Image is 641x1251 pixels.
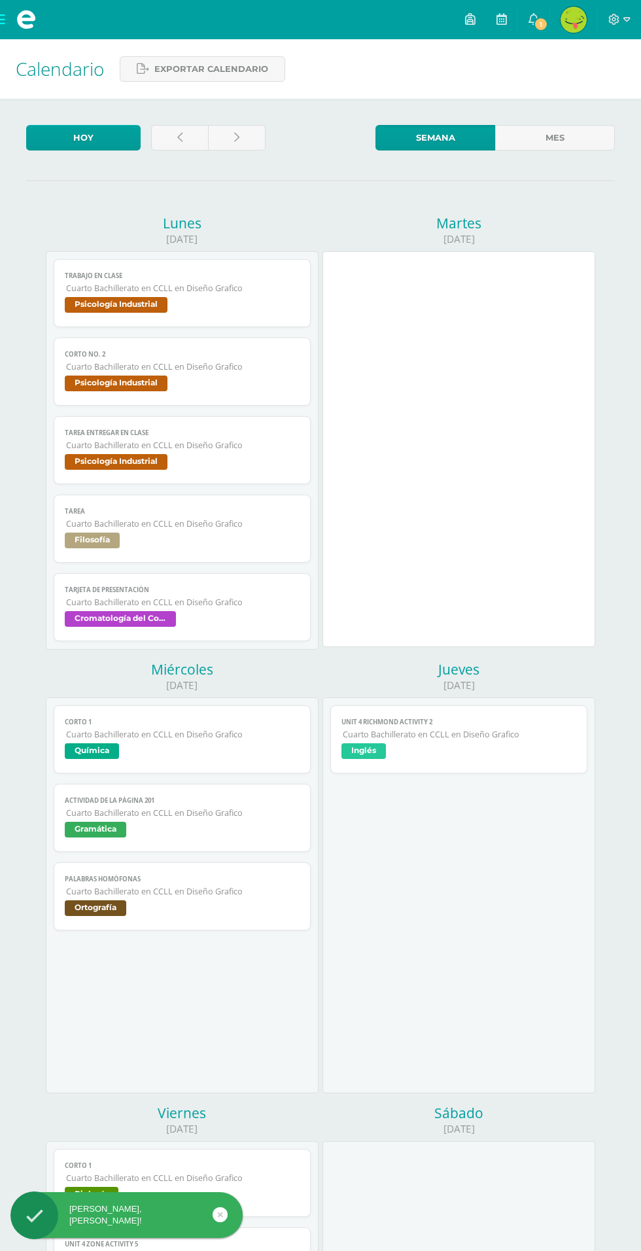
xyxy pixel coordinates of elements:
span: Cromatología del Color [65,611,176,627]
a: Corto No. 2Cuarto Bachillerato en CCLL en Diseño GraficoPsicología Industrial [54,338,310,406]
span: Cuarto Bachillerato en CCLL en Diseño Grafico [66,886,299,897]
span: Biología [65,1187,118,1203]
a: TareaCuarto Bachillerato en CCLL en Diseño GraficoFilosofía [54,495,310,563]
img: 97e88fa67c80cacf31678ba3dd903fc2.png [561,7,587,33]
span: Cuarto Bachillerato en CCLL en Diseño Grafico [66,518,299,529]
div: Martes [322,214,595,232]
a: Palabras homófonasCuarto Bachillerato en CCLL en Diseño GraficoOrtografía [54,862,310,930]
a: Corto 1Cuarto Bachillerato en CCLL en Diseño GraficoQuímica [54,705,310,773]
span: Cuarto Bachillerato en CCLL en Diseño Grafico [66,361,299,372]
span: Corto No. 2 [65,350,299,359]
span: Cuarto Bachillerato en CCLL en Diseño Grafico [66,440,299,451]
span: Calendario [16,56,104,81]
div: [DATE] [322,1122,595,1136]
span: Unit 4 Zone Activity 5 [65,1240,299,1248]
span: Tarea [65,507,299,516]
div: [DATE] [322,232,595,246]
span: Exportar calendario [154,57,268,81]
span: Tarea entregar en clase [65,429,299,437]
a: Tarea entregar en claseCuarto Bachillerato en CCLL en Diseño GraficoPsicología Industrial [54,416,310,484]
span: Unit 4 Richmond Activity 2 [341,718,576,726]
a: Trabajo en claseCuarto Bachillerato en CCLL en Diseño GraficoPsicología Industrial [54,259,310,327]
span: Actividad de la página 201 [65,796,299,805]
span: Corto 1 [65,718,299,726]
span: Cuarto Bachillerato en CCLL en Diseño Grafico [66,283,299,294]
span: Cuarto Bachillerato en CCLL en Diseño Grafico [343,729,576,740]
span: Cuarto Bachillerato en CCLL en Diseño Grafico [66,597,299,608]
a: Actividad de la página 201Cuarto Bachillerato en CCLL en Diseño GraficoGramática [54,784,310,852]
div: [DATE] [46,678,319,692]
span: Psicología Industrial [65,376,167,391]
span: Tarjeta de presentación [65,586,299,594]
a: Mes [495,125,615,150]
span: Cuarto Bachillerato en CCLL en Diseño Grafico [66,1172,299,1184]
span: Palabras homófonas [65,875,299,883]
span: Química [65,743,119,759]
span: Filosofía [65,533,120,548]
div: [DATE] [322,678,595,692]
div: Lunes [46,214,319,232]
div: Jueves [322,660,595,678]
div: [DATE] [46,1122,319,1136]
div: Sábado [322,1104,595,1122]
a: Exportar calendario [120,56,285,82]
span: 1 [534,17,548,31]
div: [DATE] [46,232,319,246]
a: Unit 4 Richmond Activity 2Cuarto Bachillerato en CCLL en Diseño GraficoInglés [330,705,587,773]
span: Gramática [65,822,126,837]
div: [PERSON_NAME], [PERSON_NAME]! [10,1203,243,1227]
div: Viernes [46,1104,319,1122]
span: Psicología Industrial [65,454,167,470]
a: Semana [375,125,495,150]
span: Ortografía [65,900,126,916]
span: Cuarto Bachillerato en CCLL en Diseño Grafico [66,807,299,819]
a: Tarjeta de presentaciónCuarto Bachillerato en CCLL en Diseño GraficoCromatología del Color [54,573,310,641]
a: Corto 1Cuarto Bachillerato en CCLL en Diseño GraficoBiología [54,1149,310,1217]
span: Cuarto Bachillerato en CCLL en Diseño Grafico [66,729,299,740]
a: Hoy [26,125,141,150]
span: Psicología Industrial [65,297,167,313]
div: Miércoles [46,660,319,678]
span: Corto 1 [65,1161,299,1170]
span: Inglés [341,743,386,759]
span: Trabajo en clase [65,272,299,280]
